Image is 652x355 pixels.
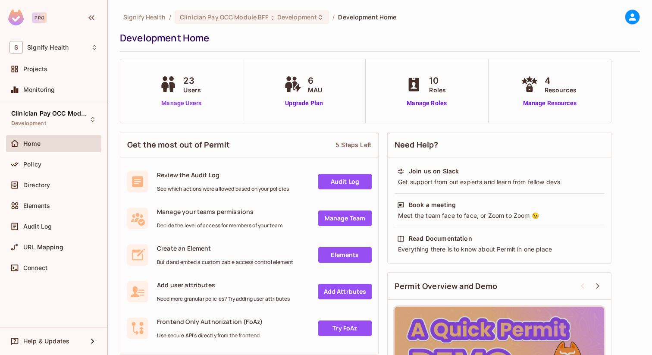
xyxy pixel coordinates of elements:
span: Clinician Pay OCC Module BFF [180,13,268,21]
span: Policy [23,161,41,168]
a: Try FoAz [318,320,372,336]
span: Monitoring [23,86,55,93]
span: Development [11,120,46,127]
a: Upgrade Plan [282,99,326,108]
span: Decide the level of access for members of your team [157,222,282,229]
span: the active workspace [123,13,166,21]
a: Add Attrbutes [318,284,372,299]
span: Get the most out of Permit [127,139,230,150]
span: Help & Updates [23,338,69,345]
div: Get support from out experts and learn from fellow devs [397,178,602,186]
div: Pro [32,13,47,23]
span: 23 [183,74,201,87]
span: Manage your teams permissions [157,207,282,216]
span: Elements [23,202,50,209]
span: Need Help? [395,139,439,150]
div: Read Documentation [409,234,472,243]
span: 10 [429,74,446,87]
span: Need more granular policies? Try adding user attributes [157,295,290,302]
span: Home [23,140,41,147]
span: Resources [545,85,577,94]
span: Projects [23,66,47,72]
span: Roles [429,85,446,94]
div: 5 Steps Left [335,141,371,149]
span: 4 [545,74,577,87]
span: Directory [23,182,50,188]
span: See which actions were allowed based on your policies [157,185,289,192]
span: Build and embed a customizable access control element [157,259,293,266]
li: / [169,13,171,21]
span: S [9,41,23,53]
div: Book a meeting [409,201,456,209]
span: MAU [308,85,322,94]
div: Everything there is to know about Permit in one place [397,245,602,254]
img: SReyMgAAAABJRU5ErkJggg== [8,9,24,25]
a: Audit Log [318,174,372,189]
a: Manage Resources [519,99,581,108]
span: Development [277,13,317,21]
span: Connect [23,264,47,271]
div: Development Home [120,31,636,44]
a: Elements [318,247,372,263]
li: / [332,13,335,21]
span: URL Mapping [23,244,63,251]
span: Clinician Pay OCC Module BFF [11,110,89,117]
span: Users [183,85,201,94]
span: Audit Log [23,223,52,230]
span: Add user attributes [157,281,290,289]
span: Use secure API's directly from the frontend [157,332,263,339]
span: 6 [308,74,322,87]
a: Manage Roles [403,99,450,108]
span: : [271,14,274,21]
div: Join us on Slack [409,167,459,176]
a: Manage Team [318,210,372,226]
span: Workspace: Signify Health [27,44,69,51]
a: Manage Users [157,99,205,108]
span: Create an Element [157,244,293,252]
span: Permit Overview and Demo [395,281,498,292]
span: Development Home [338,13,396,21]
span: Review the Audit Log [157,171,289,179]
div: Meet the team face to face, or Zoom to Zoom 😉 [397,211,602,220]
span: Frontend Only Authorization (FoAz) [157,317,263,326]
